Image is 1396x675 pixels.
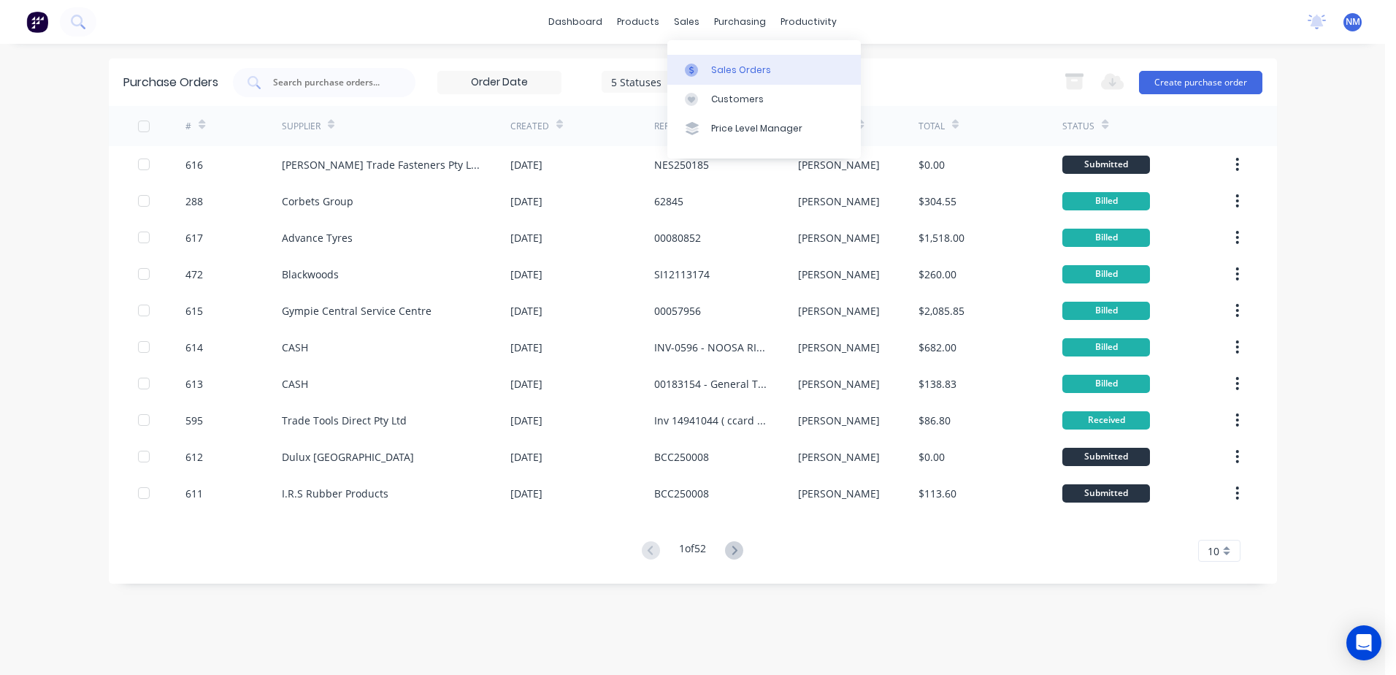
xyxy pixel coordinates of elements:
[798,413,880,428] div: [PERSON_NAME]
[1062,411,1150,430] div: Received
[541,11,610,33] a: dashboard
[918,230,964,245] div: $1,518.00
[918,157,945,172] div: $0.00
[1062,265,1150,283] div: Billed
[918,486,956,501] div: $113.60
[510,303,542,319] div: [DATE]
[510,449,542,465] div: [DATE]
[185,120,191,133] div: #
[918,194,956,209] div: $304.55
[654,413,769,428] div: Inv 14941044 ( ccard payment )
[282,449,414,465] div: Dulux [GEOGRAPHIC_DATA]
[654,376,769,392] div: 00183154 - General Tools
[667,55,861,84] a: Sales Orders
[185,230,203,245] div: 617
[918,267,956,282] div: $260.00
[438,72,561,94] input: Order Date
[185,340,203,355] div: 614
[707,11,773,33] div: purchasing
[798,376,880,392] div: [PERSON_NAME]
[510,230,542,245] div: [DATE]
[510,194,542,209] div: [DATE]
[1062,338,1150,356] div: Billed
[185,157,203,172] div: 616
[654,267,710,282] div: SI12113174
[1062,192,1150,210] div: Billed
[185,486,203,501] div: 611
[798,230,880,245] div: [PERSON_NAME]
[282,267,339,282] div: Blackwoods
[654,230,701,245] div: 00080852
[185,194,203,209] div: 288
[282,376,308,392] div: CASH
[282,120,321,133] div: Supplier
[798,157,880,172] div: [PERSON_NAME]
[510,120,549,133] div: Created
[185,303,203,319] div: 615
[918,413,951,428] div: $86.80
[610,11,667,33] div: products
[654,194,683,209] div: 62845
[918,303,964,319] div: $2,085.85
[185,267,203,282] div: 472
[510,340,542,355] div: [DATE]
[798,303,880,319] div: [PERSON_NAME]
[654,303,701,319] div: 00057956
[918,120,945,133] div: Total
[282,157,481,172] div: [PERSON_NAME] Trade Fasteners Pty Ltd
[798,194,880,209] div: [PERSON_NAME]
[679,541,706,562] div: 1 of 52
[1062,156,1150,174] div: Submitted
[798,267,880,282] div: [PERSON_NAME]
[282,413,407,428] div: Trade Tools Direct Pty Ltd
[711,93,764,106] div: Customers
[667,85,861,114] a: Customers
[1346,15,1360,28] span: NM
[123,74,218,91] div: Purchase Orders
[272,75,393,90] input: Search purchase orders...
[918,449,945,465] div: $0.00
[26,11,48,33] img: Factory
[1346,625,1381,660] div: Open Intercom Messenger
[1062,375,1150,393] div: Billed
[282,340,308,355] div: CASH
[654,486,709,501] div: BCC250008
[1139,71,1262,94] button: Create purchase order
[1062,120,1094,133] div: Status
[711,64,771,77] div: Sales Orders
[654,340,769,355] div: INV-0596 - NOOSA RIVER ELECTRICAL
[510,413,542,428] div: [DATE]
[1062,229,1150,247] div: Billed
[510,267,542,282] div: [DATE]
[654,120,702,133] div: Reference
[510,486,542,501] div: [DATE]
[711,122,802,135] div: Price Level Manager
[282,230,353,245] div: Advance Tyres
[510,376,542,392] div: [DATE]
[798,340,880,355] div: [PERSON_NAME]
[510,157,542,172] div: [DATE]
[798,486,880,501] div: [PERSON_NAME]
[1062,448,1150,466] div: Submitted
[282,194,353,209] div: Corbets Group
[918,376,956,392] div: $138.83
[1208,544,1219,559] span: 10
[667,114,861,143] a: Price Level Manager
[1062,484,1150,503] div: Submitted
[1062,302,1150,320] div: Billed
[282,303,432,319] div: Gympie Central Service Centre
[667,11,707,33] div: sales
[185,449,203,465] div: 612
[282,486,388,501] div: I.R.S Rubber Products
[185,413,203,428] div: 595
[654,157,709,172] div: NES250185
[918,340,956,355] div: $682.00
[185,376,203,392] div: 613
[798,449,880,465] div: [PERSON_NAME]
[773,11,844,33] div: productivity
[611,74,716,89] div: 5 Statuses
[654,449,709,465] div: BCC250008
